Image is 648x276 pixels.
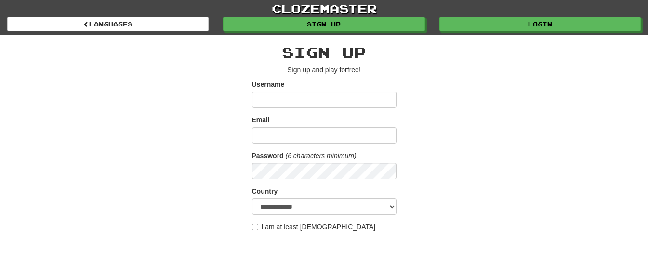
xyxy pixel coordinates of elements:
[252,224,258,230] input: I am at least [DEMOGRAPHIC_DATA]
[223,17,424,31] a: Sign up
[252,115,270,125] label: Email
[252,186,278,196] label: Country
[439,17,641,31] a: Login
[286,152,357,159] em: (6 characters minimum)
[252,222,376,232] label: I am at least [DEMOGRAPHIC_DATA]
[252,79,285,89] label: Username
[252,65,397,75] p: Sign up and play for !
[252,151,284,160] label: Password
[7,17,209,31] a: Languages
[252,44,397,60] h2: Sign up
[347,66,359,74] u: free
[252,237,398,274] iframe: reCAPTCHA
